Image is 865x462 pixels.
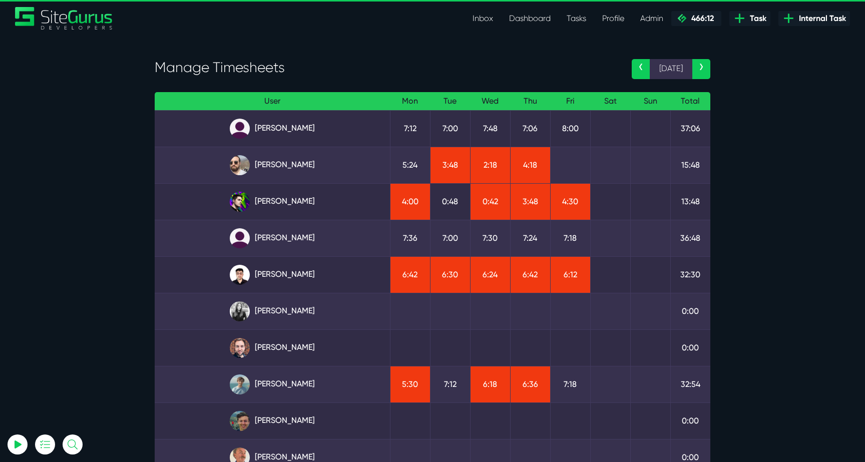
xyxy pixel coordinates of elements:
[746,13,766,25] span: Task
[163,411,382,431] a: [PERSON_NAME]
[594,9,632,29] a: Profile
[670,110,710,147] td: 37:06
[390,366,430,402] td: 5:30
[470,183,510,220] td: 0:42
[163,374,382,394] a: [PERSON_NAME]
[510,92,550,111] th: Thu
[510,183,550,220] td: 3:48
[650,59,692,79] span: [DATE]
[670,256,710,293] td: 32:30
[390,220,430,256] td: 7:36
[390,92,430,111] th: Mon
[510,220,550,256] td: 7:24
[510,147,550,183] td: 4:18
[632,59,650,79] a: ‹
[630,92,670,111] th: Sun
[670,220,710,256] td: 36:48
[230,374,250,394] img: tkl4csrki1nqjgf0pb1z.png
[670,402,710,439] td: 0:00
[550,110,590,147] td: 8:00
[163,155,382,175] a: [PERSON_NAME]
[15,7,113,30] a: SiteGurus
[430,110,470,147] td: 7:00
[501,9,559,29] a: Dashboard
[687,14,714,23] span: 466:12
[230,119,250,139] img: default_qrqg0b.png
[390,147,430,183] td: 5:24
[230,265,250,285] img: xv1kmavyemxtguplm5ir.png
[670,183,710,220] td: 13:48
[670,293,710,329] td: 0:00
[390,183,430,220] td: 4:00
[163,265,382,285] a: [PERSON_NAME]
[510,366,550,402] td: 6:36
[670,366,710,402] td: 32:54
[550,256,590,293] td: 6:12
[670,147,710,183] td: 15:48
[670,329,710,366] td: 0:00
[729,11,770,26] a: Task
[230,192,250,212] img: rxuxidhawjjb44sgel4e.png
[550,92,590,111] th: Fri
[465,9,501,29] a: Inbox
[470,110,510,147] td: 7:48
[230,228,250,248] img: default_qrqg0b.png
[510,110,550,147] td: 7:06
[550,366,590,402] td: 7:18
[470,92,510,111] th: Wed
[559,9,594,29] a: Tasks
[230,301,250,321] img: rgqpcqpgtbr9fmz9rxmm.jpg
[470,256,510,293] td: 6:24
[430,92,470,111] th: Tue
[430,256,470,293] td: 6:30
[470,220,510,256] td: 7:30
[390,110,430,147] td: 7:12
[390,256,430,293] td: 6:42
[430,366,470,402] td: 7:12
[470,147,510,183] td: 2:18
[163,228,382,248] a: [PERSON_NAME]
[550,220,590,256] td: 7:18
[230,411,250,431] img: esb8jb8dmrsykbqurfoz.jpg
[430,183,470,220] td: 0:48
[430,220,470,256] td: 7:00
[155,92,390,111] th: User
[778,11,850,26] a: Internal Task
[163,192,382,212] a: [PERSON_NAME]
[692,59,710,79] a: ›
[510,256,550,293] td: 6:42
[430,147,470,183] td: 3:48
[230,338,250,358] img: tfogtqcjwjterk6idyiu.jpg
[163,338,382,358] a: [PERSON_NAME]
[15,7,113,30] img: Sitegurus Logo
[550,183,590,220] td: 4:30
[795,13,846,25] span: Internal Task
[671,11,721,26] a: 466:12
[470,366,510,402] td: 6:18
[230,155,250,175] img: ublsy46zpoyz6muduycb.jpg
[670,92,710,111] th: Total
[163,301,382,321] a: [PERSON_NAME]
[632,9,671,29] a: Admin
[163,119,382,139] a: [PERSON_NAME]
[155,59,617,76] h3: Manage Timesheets
[590,92,630,111] th: Sat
